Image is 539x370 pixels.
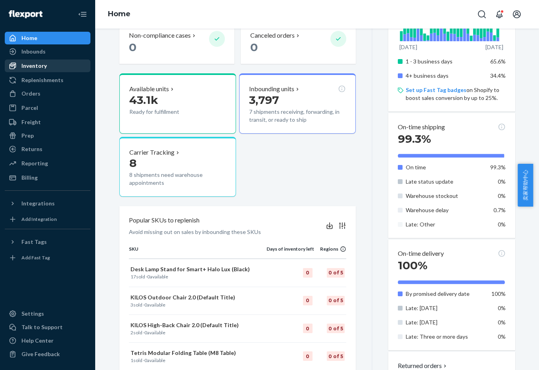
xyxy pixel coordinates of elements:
[327,351,345,361] div: 0 of 5
[21,132,34,140] div: Prep
[129,156,136,170] span: 8
[5,45,90,58] a: Inbounds
[119,73,236,134] button: Available units43.1kReady for fulfillment
[144,302,147,308] span: 0
[21,62,47,70] div: Inventory
[21,337,54,345] div: Help Center
[129,93,158,107] span: 43.1k
[21,350,60,358] div: Give Feedback
[102,3,137,26] ol: breadcrumbs
[303,268,313,278] div: 0
[129,216,199,225] p: Popular SKUs to replenish
[250,40,258,54] span: 0
[398,123,445,132] p: On-time shipping
[406,58,484,65] p: 1 - 3 business days
[406,86,505,102] p: on Shopify to boost sales conversion by up to 25%.
[130,330,133,335] span: 2
[130,357,265,364] p: sold · available
[398,132,431,146] span: 99.3%
[5,116,90,128] a: Freight
[5,129,90,142] a: Prep
[5,334,90,347] a: Help Center
[5,213,90,226] a: Add Integration
[406,206,484,214] p: Warehouse delay
[493,207,506,213] span: 0.7%
[327,268,345,278] div: 0 of 5
[108,10,130,18] a: Home
[406,290,484,298] p: By promised delivery date
[5,171,90,184] a: Billing
[5,197,90,210] button: Integrations
[474,6,490,22] button: Open Search Box
[21,90,40,98] div: Orders
[21,199,55,207] div: Integrations
[398,259,428,272] span: 100%
[406,72,484,80] p: 4+ business days
[130,273,265,280] p: sold · available
[21,159,48,167] div: Reporting
[498,319,506,326] span: 0%
[518,164,533,207] button: 卖家帮助中心
[5,157,90,170] a: Reporting
[129,108,203,116] p: Ready for fulfillment
[21,48,46,56] div: Inbounds
[144,330,147,335] span: 0
[491,6,507,22] button: Open notifications
[130,302,133,308] span: 3
[130,321,265,329] p: KILOS High-Back Chair 2.0 (Default Title)
[241,21,356,64] button: Canceled orders 0
[129,84,169,94] p: Available units
[129,228,261,236] p: Avoid missing out on sales by inbounding these SKUs
[75,6,90,22] button: Close Navigation
[147,274,150,280] span: 0
[21,76,63,84] div: Replenishments
[303,351,313,361] div: 0
[250,31,295,40] p: Canceled orders
[130,357,133,363] span: 1
[406,163,484,171] p: On time
[130,274,136,280] span: 17
[130,349,265,357] p: Tetris Modular Folding Table (M8 Table)
[21,238,47,246] div: Fast Tags
[485,43,503,51] p: [DATE]
[5,143,90,155] a: Returns
[130,293,265,301] p: KILOS Outdoor Chair 2.0 (Default Title)
[129,148,175,157] p: Carrier Tracking
[130,329,265,336] p: sold · available
[21,174,38,182] div: Billing
[498,178,506,185] span: 0%
[398,249,444,258] p: On-time delivery
[119,21,234,64] button: Non-compliance cases 0
[21,216,57,222] div: Add Integration
[144,357,147,363] span: 0
[130,301,265,308] p: sold · available
[21,323,63,331] div: Talk to Support
[303,296,313,305] div: 0
[5,236,90,248] button: Fast Tags
[129,245,267,259] th: SKU
[129,31,191,40] p: Non-compliance cases
[21,104,38,112] div: Parcel
[21,145,42,153] div: Returns
[249,108,346,124] p: 7 shipments receiving, forwarding, in transit, or ready to ship
[267,245,314,259] th: Days of inventory left
[249,84,294,94] p: Inbounding units
[5,102,90,114] a: Parcel
[406,304,484,312] p: Late: [DATE]
[9,10,42,18] img: Flexport logo
[498,305,506,311] span: 0%
[406,178,484,186] p: Late status update
[119,137,236,197] button: Carrier Tracking88 shipments need warehouse appointments
[5,251,90,264] a: Add Fast Tag
[5,321,90,334] a: Talk to Support
[490,58,506,65] span: 65.6%
[21,118,41,126] div: Freight
[490,72,506,79] span: 34.4%
[21,34,37,42] div: Home
[327,296,345,305] div: 0 of 5
[130,265,265,273] p: Desk Lamp Stand for Smart+ Halo Lux (Black)
[406,220,484,228] p: Late: Other
[5,74,90,86] a: Replenishments
[498,333,506,340] span: 0%
[498,221,506,228] span: 0%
